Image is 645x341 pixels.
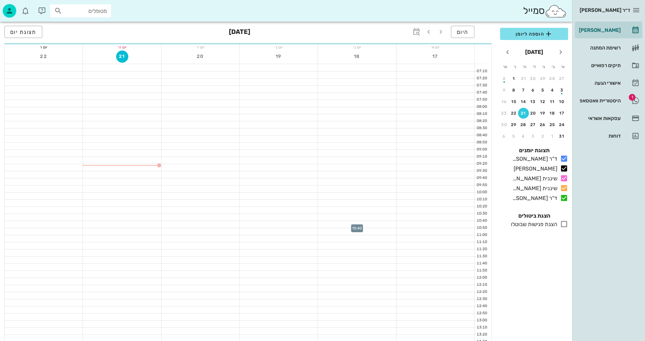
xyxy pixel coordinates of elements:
button: 4 [547,85,558,96]
div: עסקאות אשראי [578,116,621,121]
div: 21 [518,111,529,116]
a: תגהיסטוריית וואטסאפ [575,93,642,109]
div: 3 [528,134,539,139]
div: 12:00 [475,275,489,281]
button: תצוגת יום [4,26,42,38]
div: דוחות [578,133,621,139]
button: 6 [528,85,539,96]
div: 10:30 [475,211,489,217]
div: 10:40 [475,218,489,224]
button: 18 [547,108,558,119]
div: [PERSON_NAME] [511,165,557,173]
div: 13:00 [475,318,489,323]
button: 22 [38,51,50,63]
button: 20 [194,51,207,63]
button: 25 [547,119,558,130]
button: הוספה ליומן [500,28,568,40]
button: 24 [557,119,567,130]
div: 09:50 [475,182,489,188]
button: 13 [528,96,539,107]
div: 28 [518,122,529,127]
div: יום ב׳ [318,44,396,51]
div: 14 [518,99,529,104]
button: 3 [557,85,567,96]
div: 13:10 [475,325,489,330]
div: 18 [547,111,558,116]
a: [PERSON_NAME] [575,22,642,38]
div: 25 [547,122,558,127]
div: 29 [537,76,548,81]
button: 26 [537,119,548,130]
h3: [DATE] [229,26,250,39]
div: 07:20 [475,76,489,81]
button: 4 [518,131,529,142]
div: 11:10 [475,239,489,245]
div: 31 [518,76,529,81]
button: 31 [518,73,529,84]
button: 9 [499,85,510,96]
div: יום ג׳ [240,44,318,51]
button: 30 [499,119,510,130]
button: 21 [116,51,128,63]
button: 29 [537,73,548,84]
div: 10:00 [475,189,489,195]
button: 28 [518,119,529,130]
div: 08:30 [475,125,489,131]
a: רשימת המתנה [575,40,642,56]
button: [DATE] [522,45,546,59]
div: 12:50 [475,310,489,316]
div: 22 [509,111,519,116]
div: 3 [557,88,567,93]
div: 2 [537,134,548,139]
div: 15 [509,99,519,104]
div: 29 [509,122,519,127]
button: 27 [557,73,567,84]
button: 10 [557,96,567,107]
h4: הצגת ביטולים [500,212,568,220]
span: 19 [273,54,285,59]
div: 07:40 [475,90,489,96]
div: 11 [547,99,558,104]
div: 7 [518,88,529,93]
button: 28 [547,73,558,84]
th: ב׳ [549,61,558,73]
div: 07:10 [475,68,489,74]
button: 29 [509,119,519,130]
div: סמייל [523,4,567,18]
button: 7 [518,85,529,96]
th: ה׳ [520,61,529,73]
div: 27 [528,122,539,127]
div: שיננית [PERSON_NAME] [510,175,557,183]
button: 17 [429,51,442,63]
div: 4 [518,134,529,139]
button: 5 [509,131,519,142]
div: 5 [537,88,548,93]
button: 6 [499,131,510,142]
div: 12:20 [475,289,489,295]
span: תצוגת יום [10,29,37,35]
button: 23 [499,108,510,119]
div: 5 [509,134,519,139]
div: 12:40 [475,303,489,309]
div: 11:20 [475,246,489,252]
span: 17 [429,54,442,59]
div: 13 [528,99,539,104]
div: 12:30 [475,296,489,302]
th: ו׳ [510,61,519,73]
div: 6 [528,88,539,93]
div: יום ה׳ [83,44,161,51]
span: היום [457,29,469,35]
button: 11 [547,96,558,107]
div: 08:50 [475,140,489,145]
div: 19 [537,111,548,116]
div: 10:50 [475,225,489,231]
div: 12 [537,99,548,104]
button: 15 [509,96,519,107]
div: 16 [499,99,510,104]
div: 6 [499,134,510,139]
button: 21 [518,108,529,119]
a: עסקאות אשראי [575,110,642,126]
div: 08:40 [475,133,489,138]
div: ד"ר [PERSON_NAME] [510,194,557,202]
button: 18 [351,51,363,63]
